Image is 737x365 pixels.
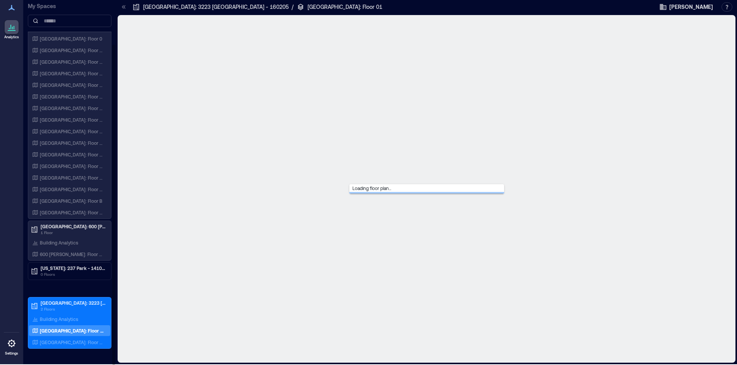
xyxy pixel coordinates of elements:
[40,59,104,65] p: [GEOGRAPHIC_DATA]: Floor 02
[41,229,106,236] p: 1 Floor
[40,239,78,246] p: Building Analytics
[40,117,104,123] p: [GEOGRAPHIC_DATA]: Floor 07
[40,93,104,100] p: [GEOGRAPHIC_DATA]: Floor 05
[4,35,19,39] p: Analytics
[349,182,394,194] span: Loading floor plan...
[308,3,382,11] p: [GEOGRAPHIC_DATA]: Floor 01
[40,82,104,88] p: [GEOGRAPHIC_DATA]: Floor 04
[40,151,104,158] p: [GEOGRAPHIC_DATA]: Floor 10
[143,3,289,11] p: [GEOGRAPHIC_DATA]: 3223 [GEOGRAPHIC_DATA] - 160205
[40,198,103,204] p: [GEOGRAPHIC_DATA]: Floor B
[40,186,104,192] p: [GEOGRAPHIC_DATA]: Floor 13
[41,223,106,229] p: [GEOGRAPHIC_DATA]: 600 [PERSON_NAME] - 011154
[40,316,78,322] p: Building Analytics
[41,306,106,312] p: 2 Floors
[669,3,713,11] span: [PERSON_NAME]
[41,265,106,271] p: [US_STATE]: 237 Park - 141037
[40,140,104,146] p: [GEOGRAPHIC_DATA]: Floor 09
[2,18,21,42] a: Analytics
[41,300,106,306] p: [GEOGRAPHIC_DATA]: 3223 [GEOGRAPHIC_DATA] - 160205
[40,47,104,53] p: [GEOGRAPHIC_DATA]: Floor 01
[40,128,104,134] p: [GEOGRAPHIC_DATA]: Floor 08
[40,175,104,181] p: [GEOGRAPHIC_DATA]: Floor 12
[5,351,18,356] p: Settings
[28,2,111,10] p: My Spaces
[40,251,104,257] p: 600 [PERSON_NAME]: Floor 62
[40,105,104,111] p: [GEOGRAPHIC_DATA]: Floor 06
[40,70,104,76] p: [GEOGRAPHIC_DATA]: Floor 03
[41,271,106,277] p: 0 Floors
[40,339,104,345] p: [GEOGRAPHIC_DATA]: Floor 02
[40,163,104,169] p: [GEOGRAPHIC_DATA]: Floor 11
[2,334,21,358] a: Settings
[40,36,102,42] p: [GEOGRAPHIC_DATA]: Floor 0
[657,1,715,13] button: [PERSON_NAME]
[40,328,104,334] p: [GEOGRAPHIC_DATA]: Floor 01
[40,209,104,216] p: [GEOGRAPHIC_DATA]: Floor M1
[292,3,294,11] p: /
